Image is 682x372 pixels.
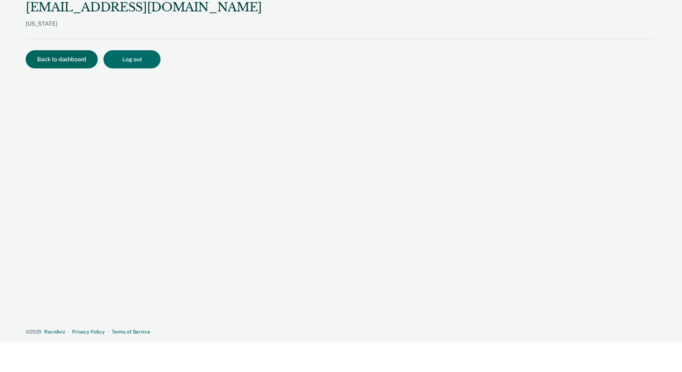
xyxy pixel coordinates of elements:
[72,329,105,335] a: Privacy Policy
[26,20,262,38] div: [US_STATE]
[26,329,653,335] div: · ·
[112,329,150,335] a: Terms of Service
[26,50,98,68] button: Back to dashboard
[103,50,161,68] button: Log out
[26,329,41,335] span: © 2025
[26,57,103,62] a: Back to dashboard
[44,329,65,335] a: Recidiviz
